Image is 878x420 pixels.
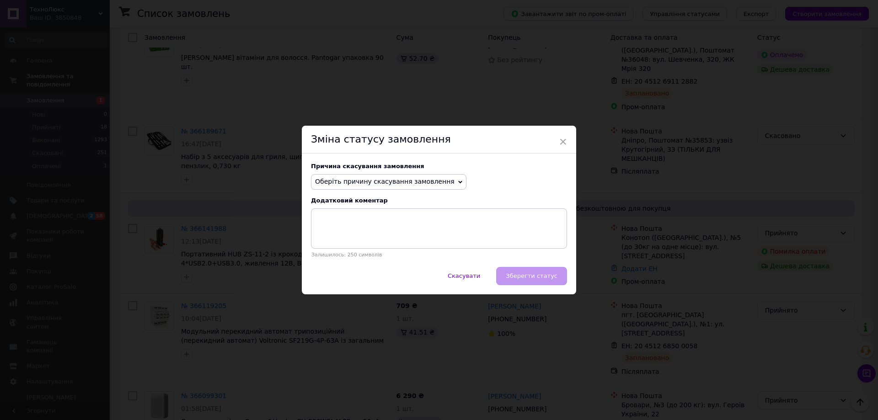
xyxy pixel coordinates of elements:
[302,126,576,154] div: Зміна статусу замовлення
[311,252,567,258] p: Залишилось: 250 символів
[315,178,455,185] span: Оберіть причину скасування замовлення
[438,267,490,285] button: Скасувати
[311,197,567,204] div: Додатковий коментар
[311,163,567,170] div: Причина скасування замовлення
[559,134,567,149] span: ×
[448,272,480,279] span: Скасувати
